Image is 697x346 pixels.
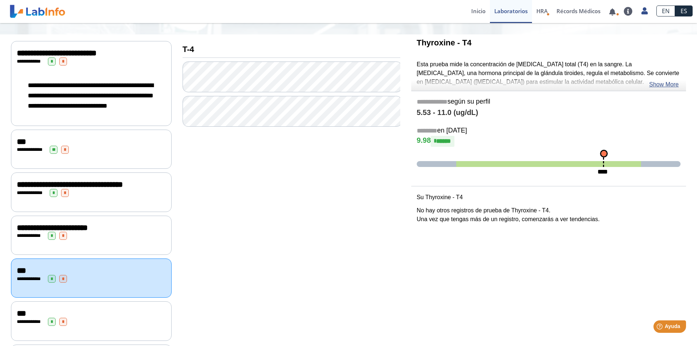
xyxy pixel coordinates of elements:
a: ES [675,5,693,16]
h4: 5.53 - 11.0 (ug/dL) [417,108,681,117]
b: T-4 [183,45,194,54]
p: Esta prueba mide la concentración de [MEDICAL_DATA] total (T4) en la sangre. La [MEDICAL_DATA], u... [417,60,681,86]
iframe: Help widget launcher [632,317,689,338]
a: EN [656,5,675,16]
h5: en [DATE] [417,127,681,135]
p: Su Thyroxine - T4 [417,193,681,202]
b: Thyroxine - T4 [417,38,472,47]
h5: según su perfil [417,98,681,106]
p: No hay otros registros de prueba de Thyroxine - T4. Una vez que tengas más de un registro, comenz... [417,206,681,224]
h4: 9.98 [417,136,681,147]
a: Show More [649,80,679,89]
span: HRA [536,7,548,15]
